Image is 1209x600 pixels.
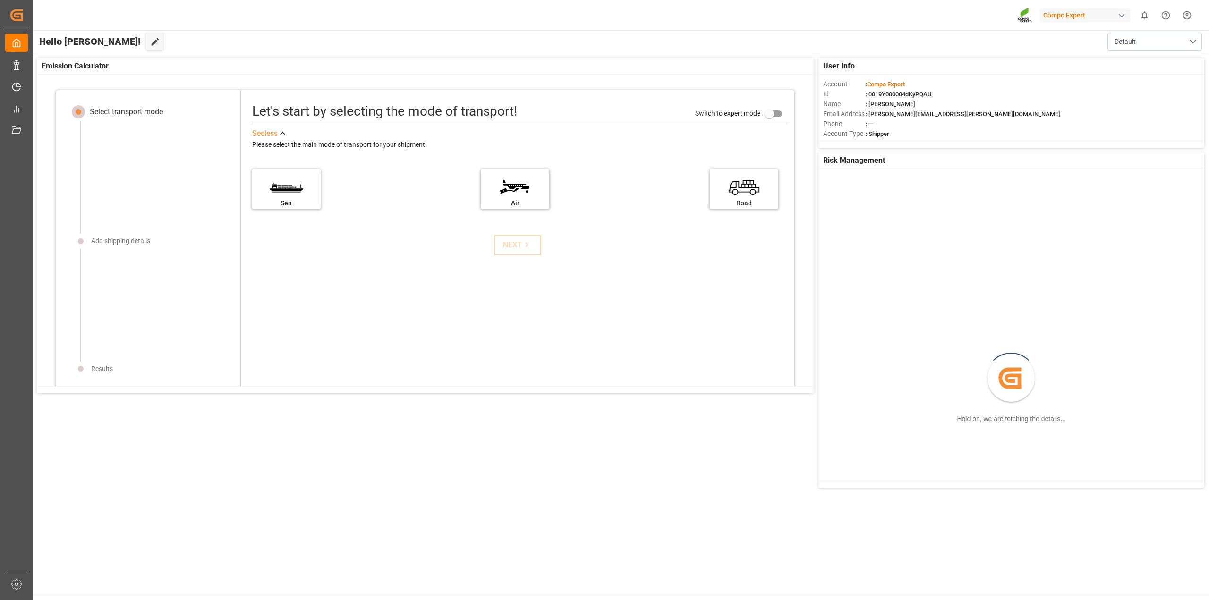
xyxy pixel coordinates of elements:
span: User Info [823,60,855,72]
div: NEXT [503,239,532,251]
span: Account Type [823,129,866,139]
div: See less [252,128,278,139]
div: Compo Expert [1039,8,1130,22]
span: Compo Expert [867,81,905,88]
button: open menu [1107,33,1202,51]
span: : [PERSON_NAME][EMAIL_ADDRESS][PERSON_NAME][DOMAIN_NAME] [866,110,1060,118]
div: Select transport mode [90,106,163,118]
button: Compo Expert [1039,6,1134,24]
button: Help Center [1155,5,1176,26]
span: : — [866,120,873,127]
div: Let's start by selecting the mode of transport! [252,101,517,121]
span: Risk Management [823,155,885,166]
div: Sea [257,198,316,208]
span: Id [823,89,866,99]
span: : Shipper [866,130,889,137]
span: : [866,81,905,88]
div: Road [715,198,774,208]
div: Air [485,198,545,208]
div: Please select the main mode of transport for your shipment. [252,139,788,151]
span: Hello [PERSON_NAME]! [39,33,141,51]
span: Emission Calculator [42,60,109,72]
span: Switch to expert mode [695,110,760,117]
div: Hold on, we are fetching the details... [957,414,1065,424]
span: : [PERSON_NAME] [866,101,915,108]
img: Screenshot%202023-09-29%20at%2010.02.21.png_1712312052.png [1018,7,1033,24]
span: Phone [823,119,866,129]
button: NEXT [494,235,541,255]
span: Account [823,79,866,89]
div: Results [91,364,113,374]
span: Email Address [823,109,866,119]
div: Add shipping details [91,236,150,246]
span: : 0019Y000004dKyPQAU [866,91,932,98]
span: Name [823,99,866,109]
span: Default [1115,37,1136,47]
button: show 0 new notifications [1134,5,1155,26]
